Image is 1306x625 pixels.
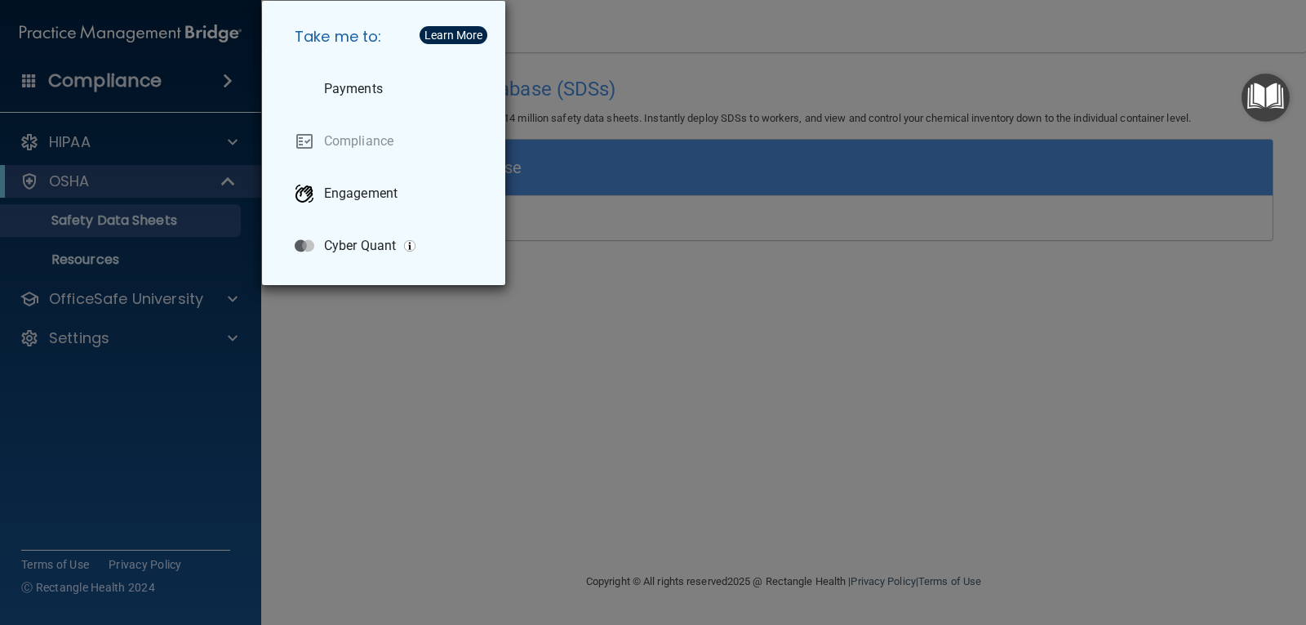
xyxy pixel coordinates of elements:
button: Learn More [420,26,487,44]
a: Cyber Quant [282,223,492,269]
a: Engagement [282,171,492,217]
div: Learn More [424,29,482,41]
p: Engagement [324,185,398,202]
p: Payments [324,81,383,97]
a: Payments [282,66,492,112]
h5: Take me to: [282,14,492,60]
button: Open Resource Center [1242,74,1290,122]
p: Cyber Quant [324,238,396,254]
a: Compliance [282,118,492,164]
